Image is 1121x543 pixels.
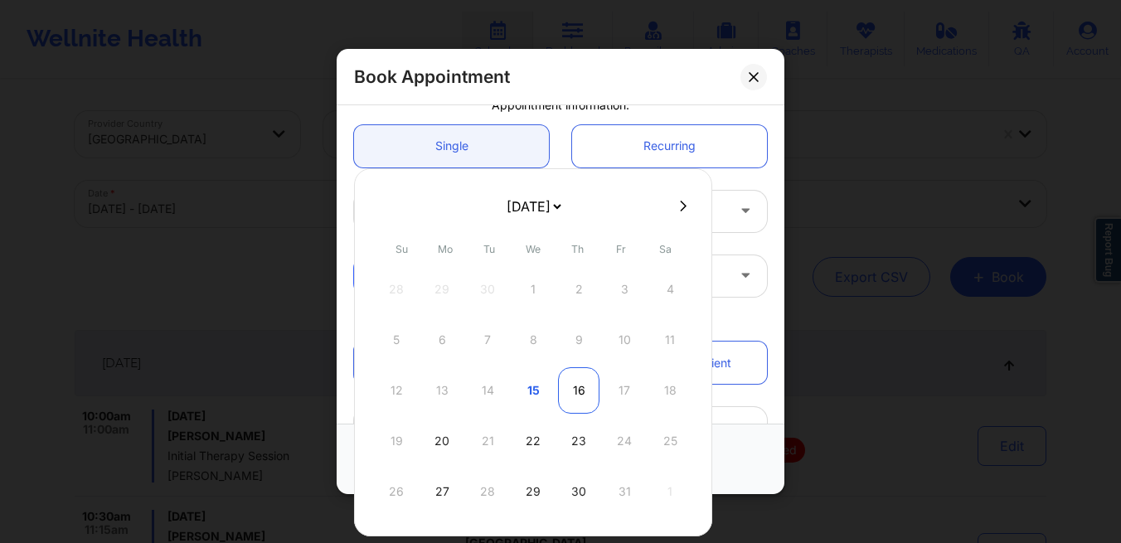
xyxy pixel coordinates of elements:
abbr: Wednesday [526,243,541,255]
div: Patient information: [342,314,779,331]
div: Mon Oct 20 2025 [421,418,463,464]
div: Thu Oct 30 2025 [558,468,599,515]
abbr: Monday [438,243,453,255]
div: Thu Oct 16 2025 [558,367,599,414]
abbr: Friday [616,243,626,255]
abbr: Sunday [396,243,408,255]
div: Wed Oct 22 2025 [512,418,554,464]
h2: Book Appointment [354,65,510,88]
a: Recurring [572,125,767,167]
abbr: Saturday [659,243,672,255]
abbr: Thursday [571,243,584,255]
div: Wed Oct 29 2025 [512,468,554,515]
abbr: Tuesday [483,243,495,255]
a: Single [354,125,549,167]
div: Wed Oct 15 2025 [512,367,554,414]
div: Mon Oct 27 2025 [421,468,463,515]
div: Thu Oct 23 2025 [558,418,599,464]
div: Appointment information: [342,97,779,114]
